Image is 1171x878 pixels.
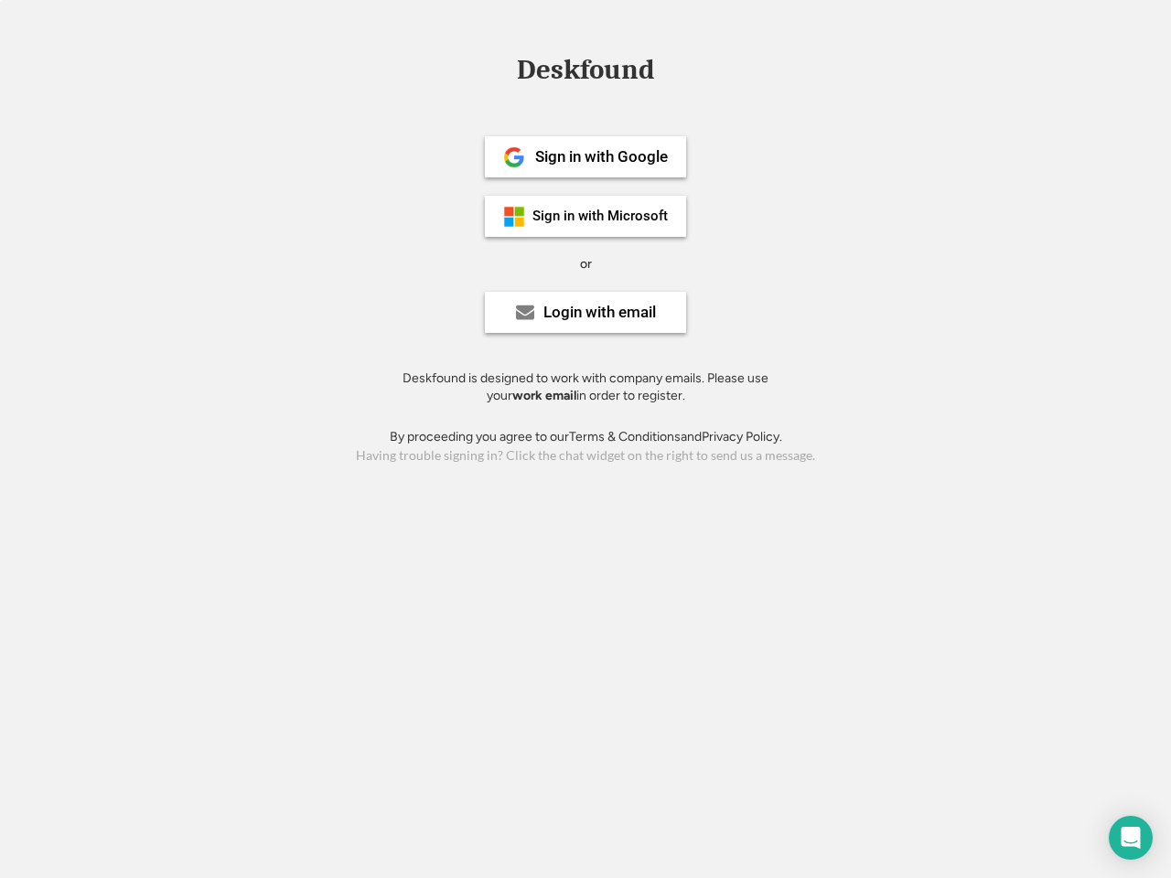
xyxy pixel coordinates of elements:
a: Terms & Conditions [569,429,681,444]
div: Sign in with Google [535,149,668,165]
img: 1024px-Google__G__Logo.svg.png [503,146,525,168]
div: Deskfound [508,56,663,84]
div: Deskfound is designed to work with company emails. Please use your in order to register. [380,369,791,405]
div: By proceeding you agree to our and [390,428,782,446]
strong: work email [512,388,576,403]
div: Open Intercom Messenger [1109,816,1153,860]
img: ms-symbollockup_mssymbol_19.png [503,206,525,228]
a: Privacy Policy. [702,429,782,444]
div: Sign in with Microsoft [532,209,668,223]
div: Login with email [543,305,656,320]
div: or [580,255,592,273]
